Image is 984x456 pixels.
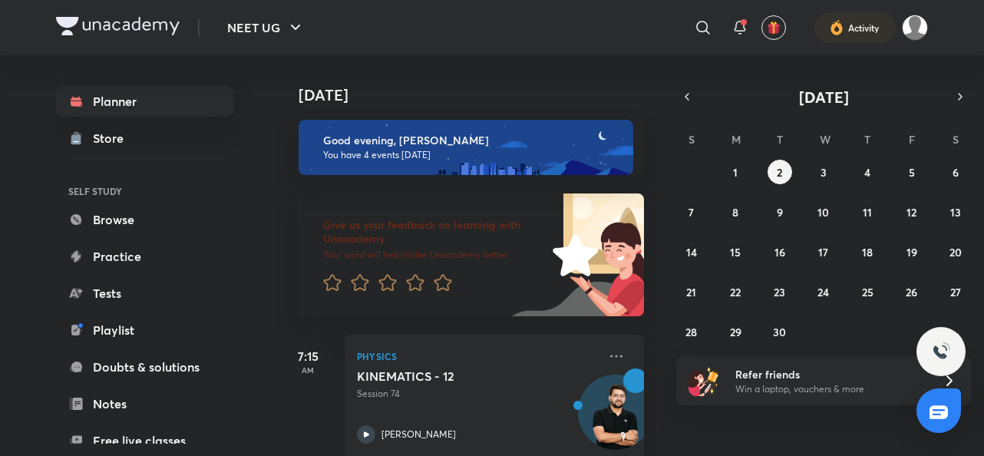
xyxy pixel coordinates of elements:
a: Tests [56,278,234,309]
abbr: September 16, 2025 [774,245,785,259]
button: September 13, 2025 [943,200,968,224]
a: Playlist [56,315,234,345]
p: Session 74 [357,387,598,401]
abbr: September 10, 2025 [817,205,829,220]
img: feedback_image [500,193,644,316]
abbr: September 12, 2025 [906,205,916,220]
button: September 22, 2025 [723,279,748,304]
abbr: September 25, 2025 [862,285,873,299]
abbr: September 19, 2025 [906,245,917,259]
button: September 16, 2025 [768,240,792,264]
img: activity [830,18,844,37]
abbr: September 20, 2025 [949,245,962,259]
img: avatar [767,21,781,35]
p: [PERSON_NAME] [381,428,456,441]
a: Free live classes [56,425,234,456]
abbr: September 14, 2025 [686,245,697,259]
abbr: September 24, 2025 [817,285,829,299]
h6: Good evening, [PERSON_NAME] [323,134,619,147]
button: September 2, 2025 [768,160,792,184]
button: avatar [761,15,786,40]
img: ttu [932,342,950,361]
button: September 14, 2025 [679,240,704,264]
abbr: September 27, 2025 [950,285,961,299]
img: Aman raj [902,15,928,41]
button: September 30, 2025 [768,319,792,344]
h4: [DATE] [299,86,659,104]
button: September 12, 2025 [900,200,924,224]
abbr: September 17, 2025 [818,245,828,259]
abbr: September 30, 2025 [773,325,786,339]
abbr: September 18, 2025 [862,245,873,259]
abbr: September 6, 2025 [953,165,959,180]
abbr: Saturday [953,132,959,147]
abbr: September 26, 2025 [906,285,917,299]
button: September 9, 2025 [768,200,792,224]
a: Doubts & solutions [56,352,234,382]
abbr: September 22, 2025 [730,285,741,299]
button: September 26, 2025 [900,279,924,304]
button: September 24, 2025 [811,279,836,304]
abbr: September 21, 2025 [686,285,696,299]
a: Planner [56,86,234,117]
span: [DATE] [799,87,849,107]
button: September 8, 2025 [723,200,748,224]
button: September 29, 2025 [723,319,748,344]
button: September 1, 2025 [723,160,748,184]
button: September 28, 2025 [679,319,704,344]
button: September 18, 2025 [855,240,880,264]
abbr: September 29, 2025 [730,325,741,339]
button: September 25, 2025 [855,279,880,304]
h6: SELF STUDY [56,178,234,204]
button: NEET UG [218,12,314,43]
button: September 21, 2025 [679,279,704,304]
abbr: Friday [909,132,915,147]
h6: Refer friends [735,366,924,382]
h6: Give us your feedback on learning with Unacademy [323,218,547,246]
h5: 7:15 [277,347,338,365]
p: Physics [357,347,598,365]
abbr: Sunday [688,132,695,147]
button: September 4, 2025 [855,160,880,184]
abbr: September 1, 2025 [733,165,738,180]
abbr: September 8, 2025 [732,205,738,220]
div: Store [93,129,133,147]
button: September 15, 2025 [723,240,748,264]
img: evening [299,120,633,175]
p: AM [277,365,338,375]
button: September 23, 2025 [768,279,792,304]
a: Practice [56,241,234,272]
button: September 7, 2025 [679,200,704,224]
button: September 10, 2025 [811,200,836,224]
abbr: September 9, 2025 [777,205,783,220]
a: Store [56,123,234,154]
p: You have 4 events [DATE] [323,149,619,161]
a: Company Logo [56,17,180,39]
button: September 5, 2025 [900,160,924,184]
button: [DATE] [698,86,949,107]
p: Your word will help make Unacademy better [323,249,547,261]
button: September 19, 2025 [900,240,924,264]
abbr: Monday [731,132,741,147]
abbr: September 15, 2025 [730,245,741,259]
abbr: September 4, 2025 [864,165,870,180]
abbr: September 11, 2025 [863,205,872,220]
a: Notes [56,388,234,419]
button: September 11, 2025 [855,200,880,224]
abbr: Thursday [864,132,870,147]
button: September 17, 2025 [811,240,836,264]
button: September 6, 2025 [943,160,968,184]
img: referral [688,365,719,396]
abbr: September 23, 2025 [774,285,785,299]
button: September 20, 2025 [943,240,968,264]
button: September 27, 2025 [943,279,968,304]
button: September 3, 2025 [811,160,836,184]
abbr: September 5, 2025 [909,165,915,180]
abbr: September 7, 2025 [688,205,694,220]
abbr: September 3, 2025 [821,165,827,180]
img: Company Logo [56,17,180,35]
a: Browse [56,204,234,235]
abbr: Wednesday [820,132,830,147]
abbr: September 13, 2025 [950,205,961,220]
h5: KINEMATICS - 12 [357,368,548,384]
